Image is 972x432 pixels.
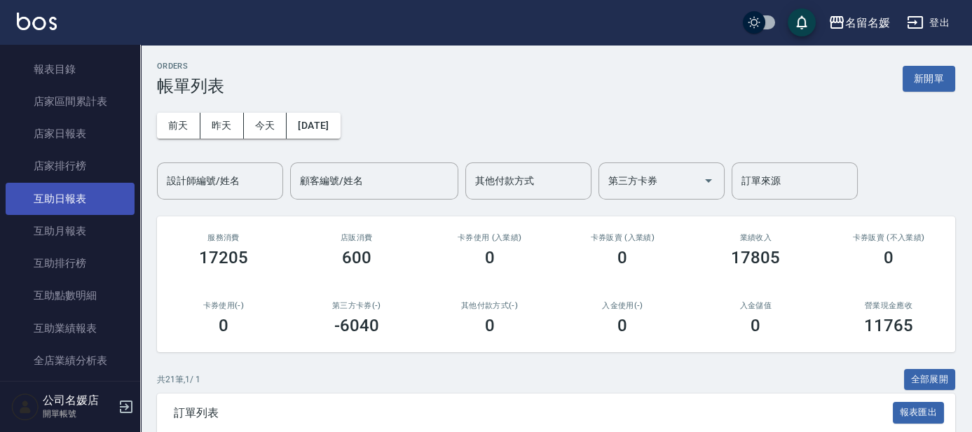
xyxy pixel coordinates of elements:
[903,66,955,92] button: 新開單
[219,316,228,335] h3: 0
[287,113,340,139] button: [DATE]
[6,312,135,344] a: 互助業績報表
[6,118,135,150] a: 店家日報表
[440,301,540,310] h2: 其他付款方式(-)
[199,248,248,267] h3: 17205
[864,316,913,335] h3: 11765
[617,248,627,267] h3: 0
[903,71,955,85] a: 新開單
[174,233,273,242] h3: 服務消費
[901,10,955,36] button: 登出
[893,405,945,419] a: 報表匯出
[839,233,938,242] h2: 卡券販賣 (不入業績)
[244,113,287,139] button: 今天
[440,233,540,242] h2: 卡券使用 (入業績)
[43,393,114,407] h5: 公司名媛店
[706,301,805,310] h2: 入金儲值
[823,8,896,37] button: 名留名媛
[485,316,495,335] h3: 0
[157,76,224,96] h3: 帳單列表
[617,316,627,335] h3: 0
[6,344,135,377] a: 全店業績分析表
[884,248,894,267] h3: 0
[706,233,805,242] h2: 業績收入
[6,279,135,312] a: 互助點數明細
[307,233,406,242] h2: 店販消費
[307,301,406,310] h2: 第三方卡券(-)
[485,248,495,267] h3: 0
[6,183,135,215] a: 互助日報表
[573,233,672,242] h2: 卡券販賣 (入業績)
[6,85,135,118] a: 店家區間累計表
[174,301,273,310] h2: 卡券使用(-)
[6,247,135,279] a: 互助排行榜
[6,53,135,85] a: 報表目錄
[157,113,200,139] button: 前天
[731,248,780,267] h3: 17805
[845,14,890,32] div: 名留名媛
[904,369,956,391] button: 全部展開
[43,407,114,420] p: 開單帳號
[751,316,760,335] h3: 0
[6,150,135,182] a: 店家排行榜
[893,402,945,424] button: 報表匯出
[697,169,720,192] button: Open
[200,113,244,139] button: 昨天
[573,301,672,310] h2: 入金使用(-)
[11,393,39,421] img: Person
[157,62,224,71] h2: ORDERS
[157,373,200,386] p: 共 21 筆, 1 / 1
[342,248,371,267] h3: 600
[17,13,57,30] img: Logo
[6,377,135,409] a: 營業統計分析表
[788,8,816,36] button: save
[334,316,379,335] h3: -6040
[839,301,938,310] h2: 營業現金應收
[6,215,135,247] a: 互助月報表
[174,406,893,420] span: 訂單列表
